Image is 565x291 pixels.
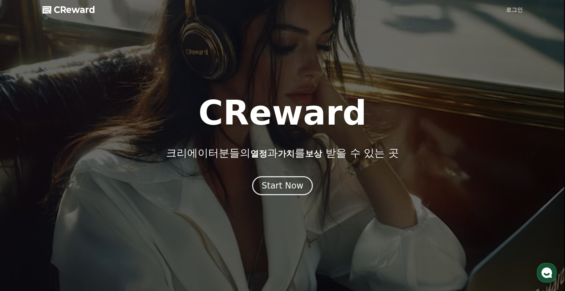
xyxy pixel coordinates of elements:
[252,183,313,190] a: Start Now
[305,149,322,159] span: 보상
[252,176,313,195] button: Start Now
[278,149,295,159] span: 가치
[198,96,367,130] h1: CReward
[42,4,95,15] a: CReward
[166,147,399,159] p: 크리에이터분들의 과 를 받을 수 있는 곳
[250,149,267,159] span: 열정
[506,6,523,14] a: 로그인
[262,180,303,191] div: Start Now
[54,4,95,15] span: CReward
